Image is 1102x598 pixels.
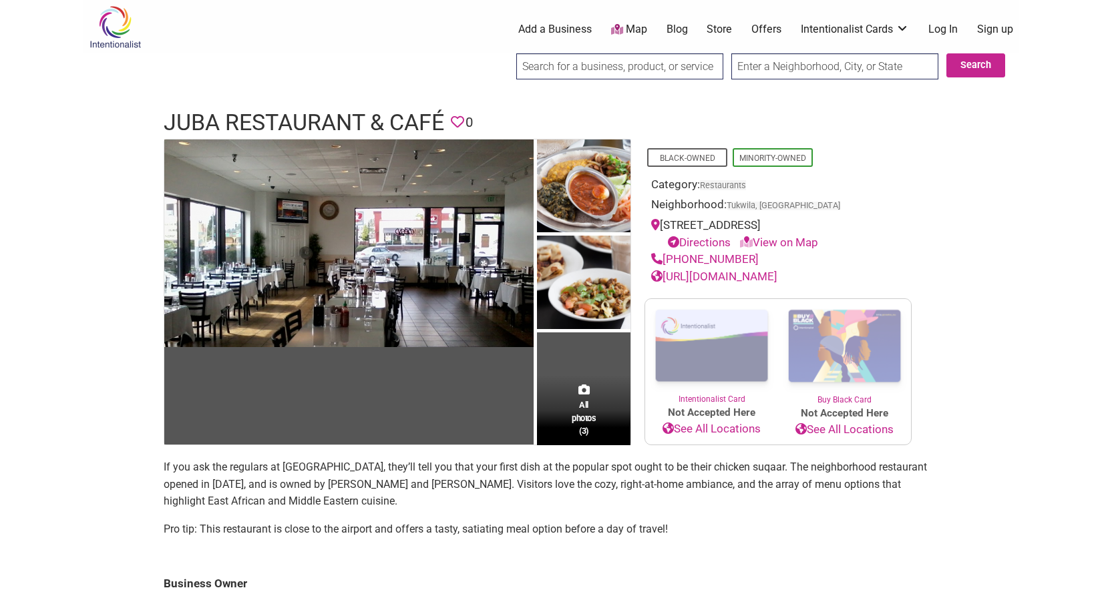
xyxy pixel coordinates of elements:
div: Category: [651,176,905,197]
div: [STREET_ADDRESS] [651,217,905,251]
p: Pro tip: This restaurant is close to the airport and offers a tasty, satiating meal option before... [164,521,938,538]
p: If you ask the regulars at [GEOGRAPHIC_DATA], they’ll tell you that your first dish at the popula... [164,459,938,510]
a: [URL][DOMAIN_NAME] [651,270,777,283]
a: View on Map [740,236,818,249]
a: Offers [751,22,781,37]
a: Directions [668,236,731,249]
a: Intentionalist Cards [801,22,909,37]
span: All photos (3) [572,398,596,436]
a: Buy Black Card [778,299,911,406]
h1: Juba Restaurant & Café [164,107,444,139]
a: Restaurants [700,180,746,190]
a: Add a Business [518,22,592,37]
span: Tukwila, [GEOGRAPHIC_DATA] [727,202,840,210]
a: Intentionalist Card [645,299,778,405]
div: Neighborhood: [651,196,905,217]
button: Search [946,53,1005,77]
a: See All Locations [778,421,911,438]
a: See All Locations [645,420,778,438]
a: [PHONE_NUMBER] [651,252,759,266]
input: Search for a business, product, or service [516,53,723,79]
a: Sign up [977,22,1013,37]
a: Store [707,22,732,37]
a: Map [611,22,647,37]
img: Buy Black Card [778,299,911,394]
span: 0 [466,112,473,133]
span: Not Accepted Here [645,405,778,420]
input: Enter a Neighborhood, City, or State [731,53,938,79]
img: Intentionalist Card [645,299,778,393]
a: Log In [928,22,958,37]
a: Black-Owned [660,154,715,163]
span: Not Accepted Here [778,406,911,421]
a: Minority-Owned [739,154,806,163]
a: Blog [667,22,688,37]
img: Intentionalist [83,5,147,49]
